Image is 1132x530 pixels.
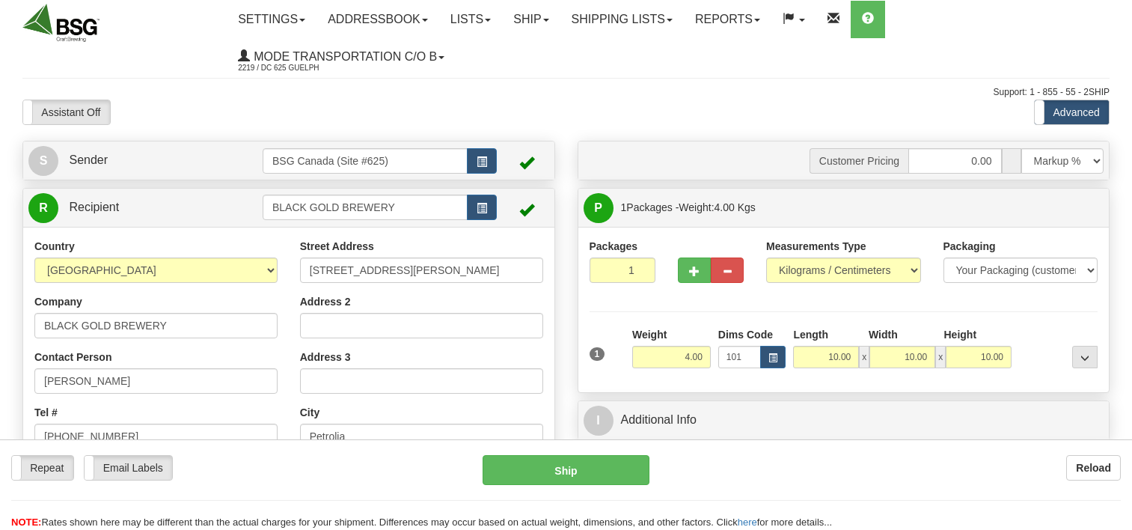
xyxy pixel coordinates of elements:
[483,455,649,485] button: Ship
[679,201,755,213] span: Weight:
[22,4,100,42] img: logo2219.jpg
[28,192,236,223] a: R Recipient
[1098,189,1131,341] iframe: chat widget
[1076,462,1111,474] b: Reload
[300,294,351,309] label: Address 2
[11,517,41,528] span: NOTE:
[793,327,828,342] label: Length
[34,294,82,309] label: Company
[502,1,560,38] a: Ship
[300,239,374,254] label: Street Address
[718,327,773,342] label: Dims Code
[439,1,502,38] a: Lists
[300,405,319,420] label: City
[1035,100,1109,124] label: Advanced
[28,193,58,223] span: R
[869,327,898,342] label: Width
[227,38,456,76] a: Mode Transportation c/o B 2219 / DC 625 Guelph
[34,239,75,254] label: Country
[935,346,946,368] span: x
[584,405,1104,436] a: IAdditional Info
[684,1,771,38] a: Reports
[300,350,351,365] label: Address 3
[560,1,684,38] a: Shipping lists
[34,350,111,365] label: Contact Person
[944,327,977,342] label: Height
[23,100,110,124] label: Assistant Off
[69,201,119,213] span: Recipient
[943,239,996,254] label: Packaging
[227,1,316,38] a: Settings
[621,192,756,222] span: Packages -
[69,153,108,166] span: Sender
[738,201,756,213] span: Kgs
[28,146,58,176] span: S
[590,347,605,361] span: 1
[263,148,468,174] input: Sender Id
[859,346,869,368] span: x
[85,456,172,480] label: Email Labels
[621,201,627,213] span: 1
[632,327,667,342] label: Weight
[263,195,468,220] input: Recipient Id
[738,517,757,528] a: here
[1066,455,1121,481] button: Reload
[28,145,263,176] a: S Sender
[584,406,614,436] span: I
[316,1,439,38] a: Addressbook
[584,192,1104,223] a: P 1Packages -Weight:4.00 Kgs
[766,239,866,254] label: Measurements Type
[1072,346,1098,368] div: ...
[22,86,1110,99] div: Support: 1 - 855 - 55 - 2SHIP
[810,148,908,174] span: Customer Pricing
[12,456,73,480] label: Repeat
[250,50,437,63] span: Mode Transportation c/o B
[590,239,638,254] label: Packages
[584,193,614,223] span: P
[34,405,58,420] label: Tel #
[238,61,350,76] span: 2219 / DC 625 Guelph
[715,201,735,213] span: 4.00
[300,258,543,283] input: Enter a location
